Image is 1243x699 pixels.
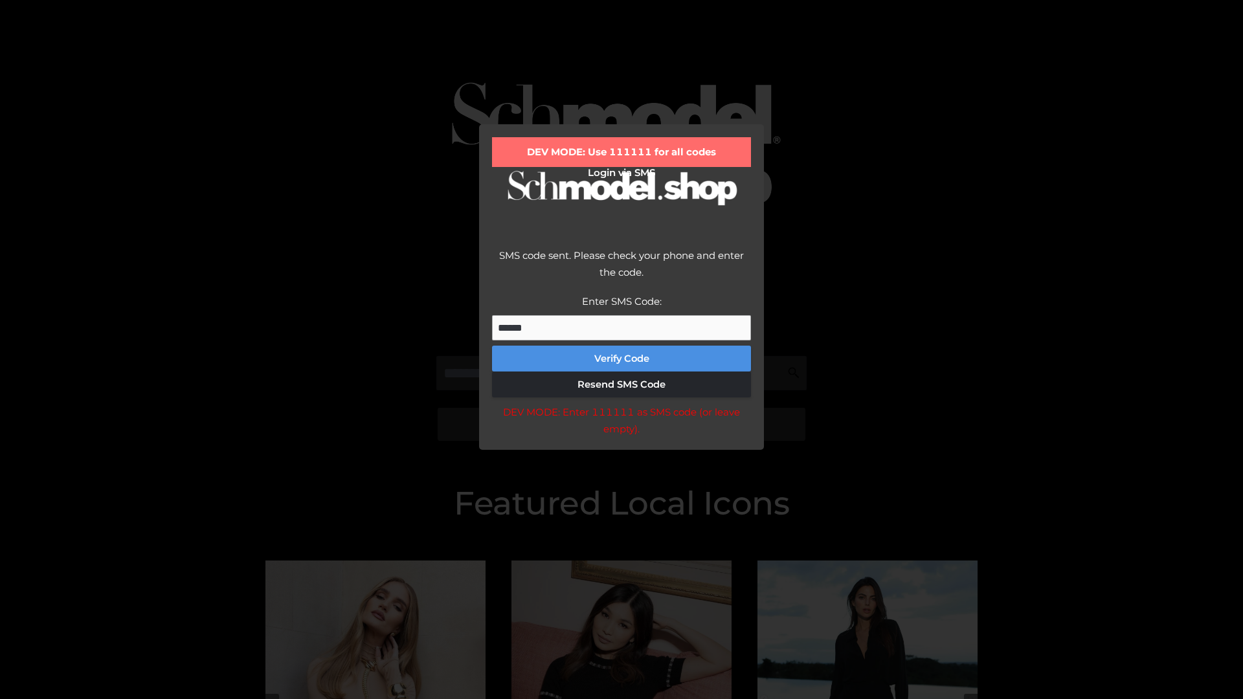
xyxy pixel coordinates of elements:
[492,247,751,293] div: SMS code sent. Please check your phone and enter the code.
[492,346,751,372] button: Verify Code
[492,137,751,167] div: DEV MODE: Use 111111 for all codes
[582,295,662,307] label: Enter SMS Code:
[492,167,751,179] h2: Login via SMS
[492,372,751,397] button: Resend SMS Code
[492,404,751,437] div: DEV MODE: Enter 111111 as SMS code (or leave empty).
